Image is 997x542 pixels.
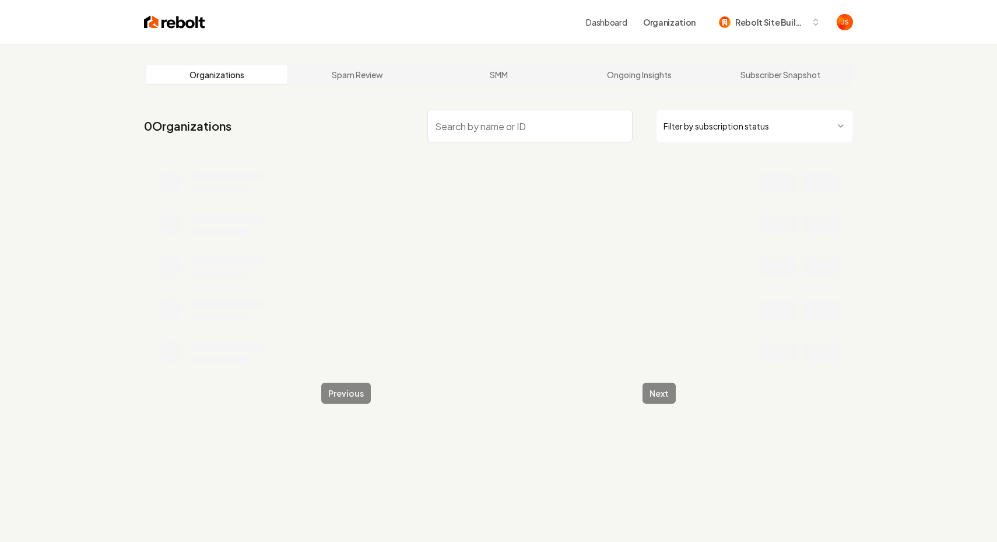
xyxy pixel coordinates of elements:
[569,65,710,84] a: Ongoing Insights
[719,16,731,28] img: Rebolt Site Builder
[636,12,703,33] button: Organization
[837,14,853,30] img: James Shamoun
[586,16,627,28] a: Dashboard
[146,65,287,84] a: Organizations
[710,65,851,84] a: Subscriber Snapshot
[144,118,231,134] a: 0Organizations
[427,110,633,142] input: Search by name or ID
[428,65,569,84] a: SMM
[287,65,429,84] a: Spam Review
[144,14,205,30] img: Rebolt Logo
[735,16,806,29] span: Rebolt Site Builder
[837,14,853,30] button: Open user button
